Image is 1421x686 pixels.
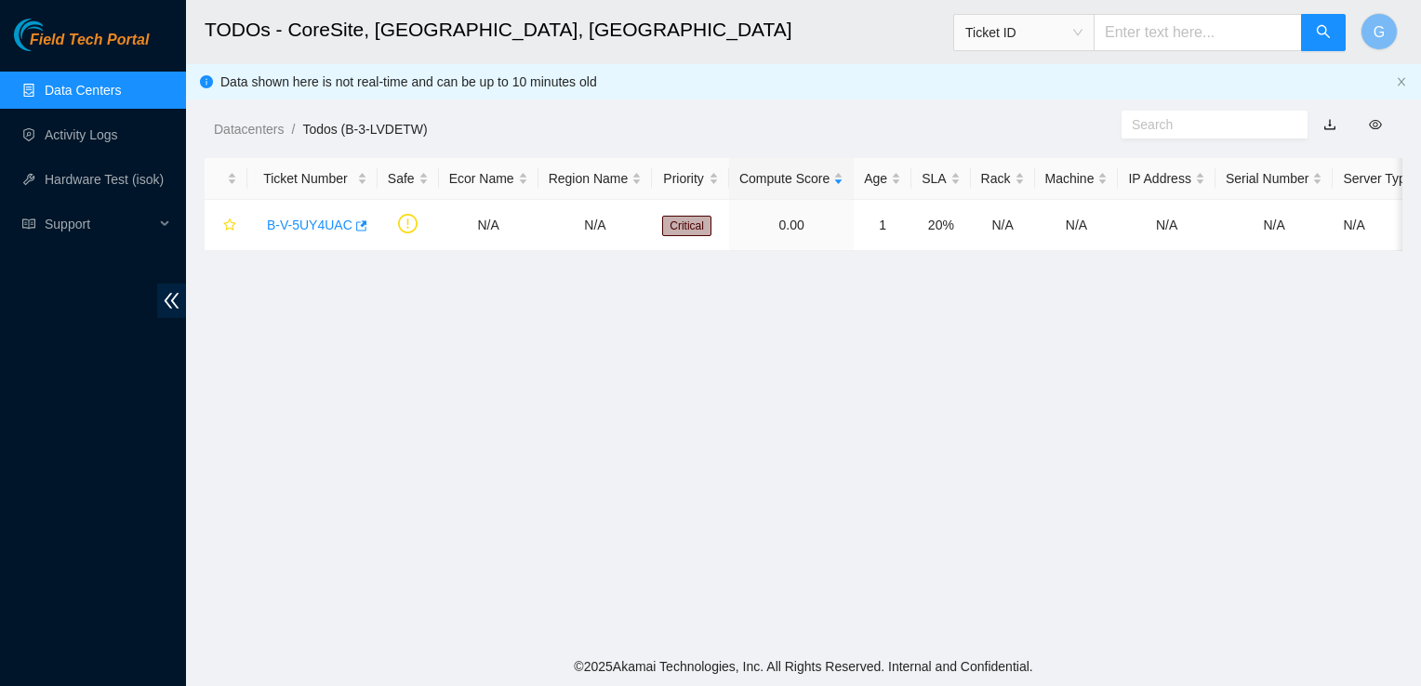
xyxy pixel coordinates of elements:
[1396,76,1407,87] span: close
[45,205,154,243] span: Support
[22,218,35,231] span: read
[302,122,427,137] a: Todos (B-3-LVDETW)
[1369,118,1382,131] span: eye
[267,218,352,232] a: B-V-5UY4UAC
[538,200,653,251] td: N/A
[1374,20,1385,44] span: G
[1118,200,1215,251] td: N/A
[223,218,236,233] span: star
[157,284,186,318] span: double-left
[291,122,295,137] span: /
[45,127,118,142] a: Activity Logs
[1215,200,1333,251] td: N/A
[662,216,711,236] span: Critical
[215,210,237,240] button: star
[1323,117,1336,132] a: download
[971,200,1035,251] td: N/A
[729,200,854,251] td: 0.00
[1094,14,1302,51] input: Enter text here...
[45,83,121,98] a: Data Centers
[439,200,538,251] td: N/A
[30,32,149,49] span: Field Tech Portal
[14,33,149,58] a: Akamai TechnologiesField Tech Portal
[1361,13,1398,50] button: G
[1396,76,1407,88] button: close
[1316,24,1331,42] span: search
[1309,110,1350,139] button: download
[965,19,1082,46] span: Ticket ID
[911,200,970,251] td: 20%
[854,200,911,251] td: 1
[1301,14,1346,51] button: search
[1035,200,1119,251] td: N/A
[14,19,94,51] img: Akamai Technologies
[45,172,164,187] a: Hardware Test (isok)
[186,647,1421,686] footer: © 2025 Akamai Technologies, Inc. All Rights Reserved. Internal and Confidential.
[398,214,418,233] span: exclamation-circle
[214,122,284,137] a: Datacenters
[1132,114,1282,135] input: Search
